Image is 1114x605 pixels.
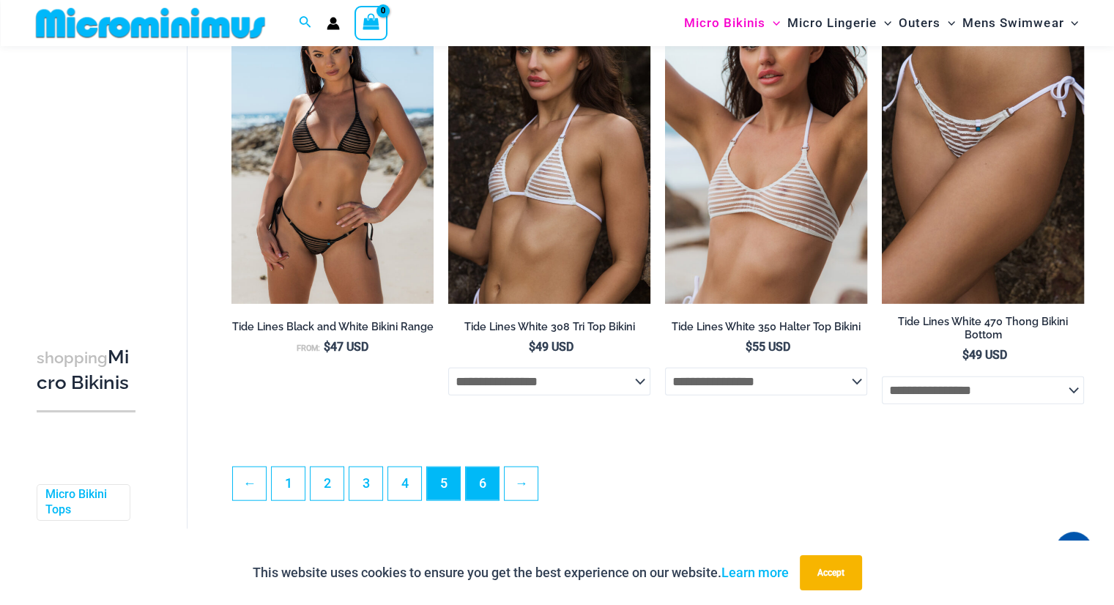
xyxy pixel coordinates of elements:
[882,1,1084,304] a: Tide Lines White 470 Thong 01Tide Lines White 470 Thong 02Tide Lines White 470 Thong 02
[800,555,862,590] button: Accept
[959,4,1082,42] a: Mens SwimwearMenu ToggleMenu Toggle
[45,487,119,518] a: Micro Bikini Tops
[962,348,969,362] span: $
[882,315,1084,342] h2: Tide Lines White 470 Thong Bikini Bottom
[784,4,895,42] a: Micro LingerieMenu ToggleMenu Toggle
[665,320,867,339] a: Tide Lines White 350 Halter Top Bikini
[427,467,460,500] span: Page 5
[388,467,421,500] a: Page 4
[324,340,330,354] span: $
[882,315,1084,348] a: Tide Lines White 470 Thong Bikini Bottom
[448,1,650,304] img: Tide Lines White 308 Tri Top 01
[895,4,959,42] a: OutersMenu ToggleMenu Toggle
[882,1,1084,304] img: Tide Lines White 470 Thong 01
[505,467,538,500] a: →
[233,467,266,500] a: ←
[899,4,940,42] span: Outers
[448,1,650,304] a: Tide Lines White 308 Tri Top 01Tide Lines White 308 Tri Top 480 Micro 04Tide Lines White 308 Tri ...
[448,320,650,339] a: Tide Lines White 308 Tri Top Bikini
[253,562,789,584] p: This website uses cookies to ensure you get the best experience on our website.
[231,320,434,334] h2: Tide Lines Black and White Bikini Range
[37,7,168,300] iframe: TrustedSite Certified
[1063,4,1078,42] span: Menu Toggle
[765,4,780,42] span: Menu Toggle
[529,340,573,354] bdi: 49 USD
[299,14,312,32] a: Search icon link
[529,340,535,354] span: $
[324,340,368,354] bdi: 47 USD
[272,467,305,500] a: Page 1
[665,320,867,334] h2: Tide Lines White 350 Halter Top Bikini
[354,6,388,40] a: View Shopping Cart, empty
[231,320,434,339] a: Tide Lines Black and White Bikini Range
[448,320,650,334] h2: Tide Lines White 308 Tri Top Bikini
[231,467,1084,509] nav: Product Pagination
[665,1,867,304] img: Tide Lines White 350 Halter Top 01
[877,4,891,42] span: Menu Toggle
[231,1,434,304] a: Tide Lines Black 308 Tri Top 470 Thong 01Tide Lines White 308 Tri Top 470 Thong 03Tide Lines Whit...
[962,4,1063,42] span: Mens Swimwear
[30,7,271,40] img: MM SHOP LOGO FLAT
[311,467,344,500] a: Page 2
[678,2,1085,44] nav: Site Navigation
[746,340,752,354] span: $
[231,1,434,304] img: Tide Lines Black 308 Tri Top 470 Thong 01
[787,4,877,42] span: Micro Lingerie
[466,467,499,500] a: Page 6
[962,348,1007,362] bdi: 49 USD
[665,1,867,304] a: Tide Lines White 350 Halter Top 01Tide Lines White 350 Halter Top 480 MicroTide Lines White 350 H...
[721,565,789,580] a: Learn more
[349,467,382,500] a: Page 3
[37,345,135,396] h3: Micro Bikinis
[684,4,765,42] span: Micro Bikinis
[746,340,790,354] bdi: 55 USD
[37,349,108,367] span: shopping
[327,17,340,30] a: Account icon link
[680,4,784,42] a: Micro BikinisMenu ToggleMenu Toggle
[940,4,955,42] span: Menu Toggle
[297,344,320,353] span: From:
